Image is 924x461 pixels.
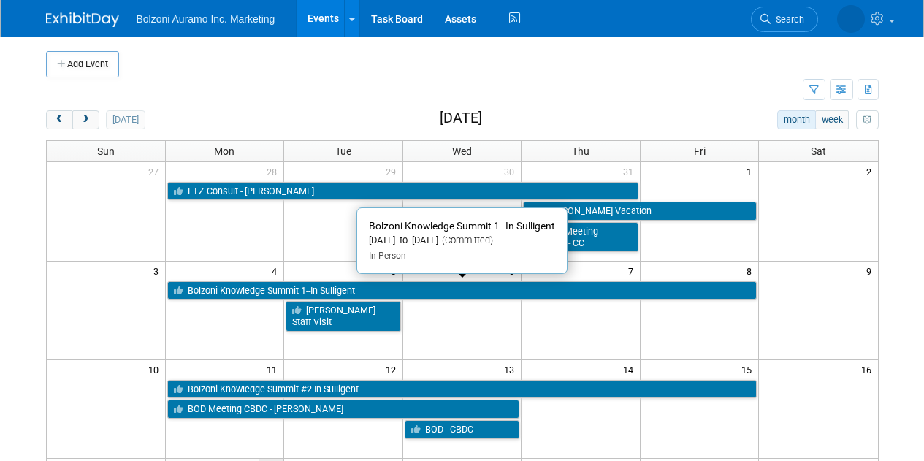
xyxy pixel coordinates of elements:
[856,110,878,129] button: myCustomButton
[865,162,878,180] span: 2
[503,162,521,180] span: 30
[167,182,638,201] a: FTZ Consult - [PERSON_NAME]
[452,145,472,157] span: Wed
[72,110,99,129] button: next
[265,360,283,378] span: 11
[811,145,826,157] span: Sat
[167,281,757,300] a: Bolzoni Knowledge Summit 1--In Sulligent
[745,262,758,280] span: 8
[369,235,555,247] div: [DATE] to [DATE]
[777,110,816,129] button: month
[137,13,275,25] span: Bolzoni Auramo Inc. Marketing
[523,222,638,252] a: MLA Meeting Marengo - CC
[622,162,640,180] span: 31
[46,110,73,129] button: prev
[167,380,757,399] a: Bolzoni Knowledge Summit #2 In Sulligent
[837,5,865,33] img: Casey Coats
[503,360,521,378] span: 13
[335,145,351,157] span: Tue
[405,420,520,439] a: BOD - CBDC
[152,262,165,280] span: 3
[694,145,706,157] span: Fri
[270,262,283,280] span: 4
[863,115,872,125] i: Personalize Calendar
[46,12,119,27] img: ExhibitDay
[147,360,165,378] span: 10
[860,360,878,378] span: 16
[622,360,640,378] span: 14
[265,162,283,180] span: 28
[97,145,115,157] span: Sun
[286,301,401,331] a: [PERSON_NAME] Staff Visit
[627,262,640,280] span: 7
[384,162,402,180] span: 29
[106,110,145,129] button: [DATE]
[740,360,758,378] span: 15
[572,145,589,157] span: Thu
[167,400,520,419] a: BOD Meeting CBDC - [PERSON_NAME]
[523,202,757,221] a: [PERSON_NAME] Vacation
[865,262,878,280] span: 9
[46,51,119,77] button: Add Event
[438,235,493,245] span: (Committed)
[369,251,406,261] span: In-Person
[214,145,234,157] span: Mon
[440,110,482,126] h2: [DATE]
[771,14,804,25] span: Search
[384,360,402,378] span: 12
[147,162,165,180] span: 27
[369,220,555,232] span: Bolzoni Knowledge Summit 1--In Sulligent
[751,7,818,32] a: Search
[745,162,758,180] span: 1
[815,110,849,129] button: week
